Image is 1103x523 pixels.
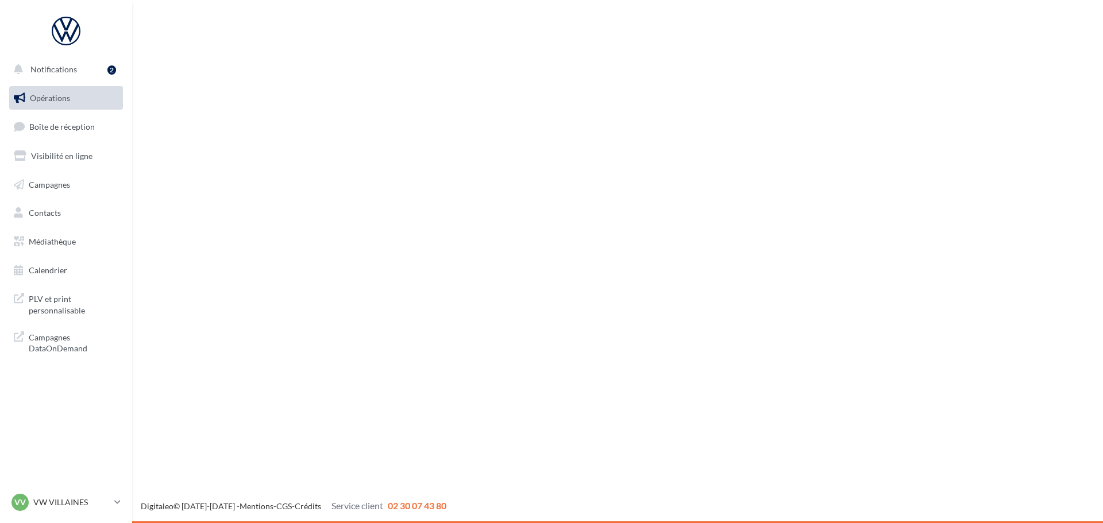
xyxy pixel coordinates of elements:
[7,144,125,168] a: Visibilité en ligne
[7,325,125,359] a: Campagnes DataOnDemand
[30,64,77,74] span: Notifications
[295,501,321,511] a: Crédits
[7,201,125,225] a: Contacts
[7,86,125,110] a: Opérations
[29,330,118,354] span: Campagnes DataOnDemand
[7,258,125,282] a: Calendrier
[7,173,125,197] a: Campagnes
[388,500,446,511] span: 02 30 07 43 80
[29,265,67,275] span: Calendrier
[141,501,173,511] a: Digitaleo
[29,237,76,246] span: Médiathèque
[29,291,118,316] span: PLV et print personnalisable
[240,501,273,511] a: Mentions
[9,491,123,513] a: VV VW VILLAINES
[30,93,70,103] span: Opérations
[276,501,292,511] a: CGS
[7,114,125,139] a: Boîte de réception
[7,230,125,254] a: Médiathèque
[29,208,61,218] span: Contacts
[7,57,121,82] button: Notifications 2
[141,501,446,511] span: © [DATE]-[DATE] - - -
[107,65,116,75] div: 2
[14,497,26,508] span: VV
[33,497,110,508] p: VW VILLAINES
[29,179,70,189] span: Campagnes
[31,151,92,161] span: Visibilité en ligne
[29,122,95,131] span: Boîte de réception
[331,500,383,511] span: Service client
[7,286,125,320] a: PLV et print personnalisable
